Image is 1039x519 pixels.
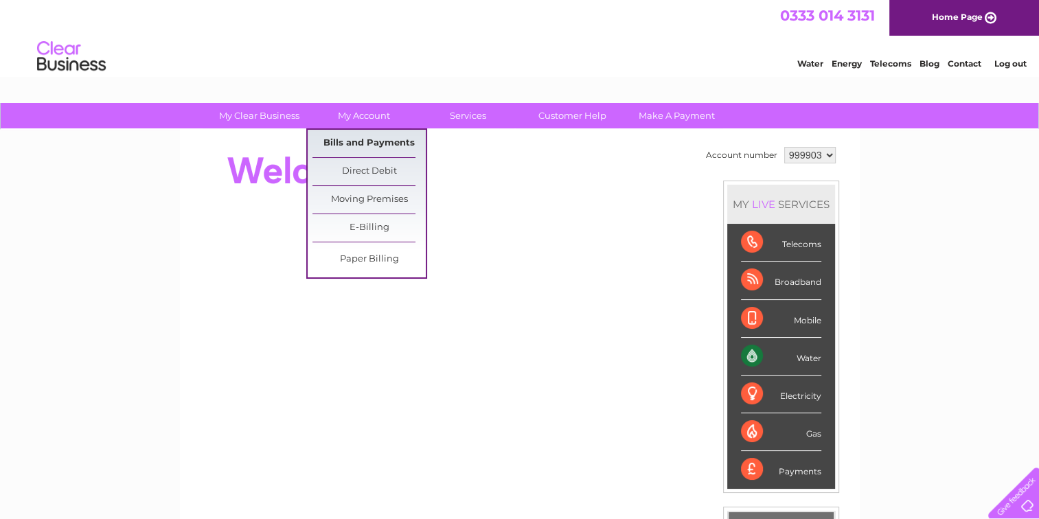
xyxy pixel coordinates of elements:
a: My Clear Business [203,103,316,128]
a: Energy [832,58,862,69]
a: Services [411,103,525,128]
a: My Account [307,103,420,128]
a: Contact [948,58,981,69]
div: Electricity [741,376,821,413]
a: E-Billing [312,214,426,242]
a: 0333 014 3131 [780,7,875,24]
td: Account number [703,143,781,167]
a: Water [797,58,823,69]
img: logo.png [36,36,106,78]
a: Make A Payment [620,103,733,128]
a: Direct Debit [312,158,426,185]
div: Mobile [741,300,821,338]
a: Customer Help [516,103,629,128]
a: Telecoms [870,58,911,69]
a: Blog [920,58,939,69]
div: Payments [741,451,821,488]
div: Telecoms [741,224,821,262]
div: Water [741,338,821,376]
div: Clear Business is a trading name of Verastar Limited (registered in [GEOGRAPHIC_DATA] No. 3667643... [196,8,845,67]
div: LIVE [749,198,778,211]
div: Broadband [741,262,821,299]
a: Log out [994,58,1026,69]
a: Paper Billing [312,246,426,273]
div: Gas [741,413,821,451]
div: MY SERVICES [727,185,835,224]
a: Moving Premises [312,186,426,214]
a: Bills and Payments [312,130,426,157]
